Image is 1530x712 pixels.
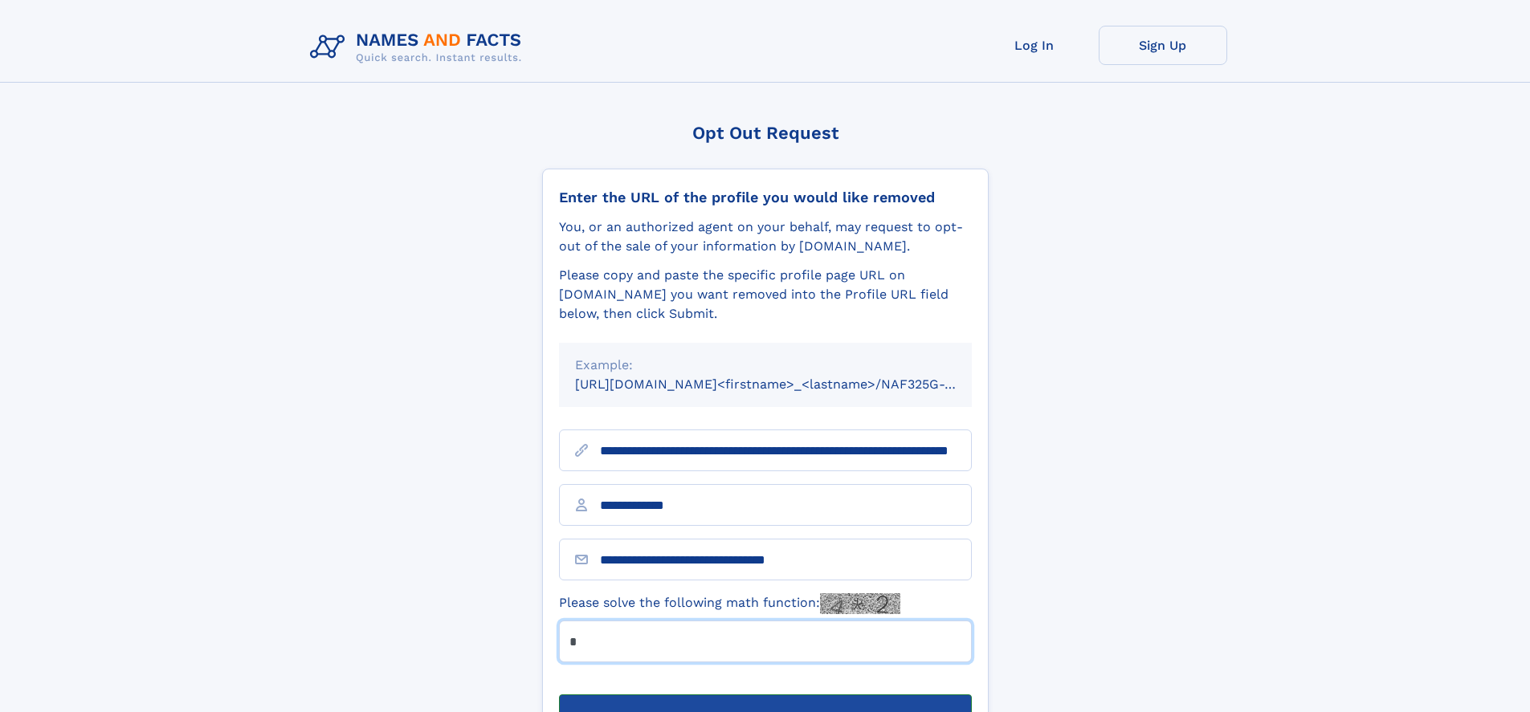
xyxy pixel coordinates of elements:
[542,123,989,143] div: Opt Out Request
[559,189,972,206] div: Enter the URL of the profile you would like removed
[559,593,900,614] label: Please solve the following math function:
[575,356,956,375] div: Example:
[1099,26,1227,65] a: Sign Up
[575,376,1002,392] small: [URL][DOMAIN_NAME]<firstname>_<lastname>/NAF325G-xxxxxxxx
[970,26,1099,65] a: Log In
[304,26,535,69] img: Logo Names and Facts
[559,218,972,256] div: You, or an authorized agent on your behalf, may request to opt-out of the sale of your informatio...
[559,266,972,323] div: Please copy and paste the specific profile page URL on [DOMAIN_NAME] you want removed into the Pr...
